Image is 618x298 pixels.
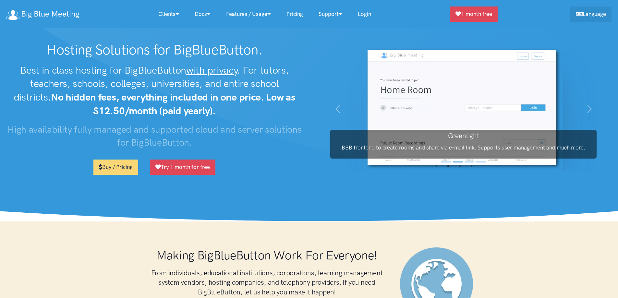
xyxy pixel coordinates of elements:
[6,7,79,21] a: Big Blue Meeting
[51,91,296,117] strong: No hidden fees, everything included in one price. Low as $12.50/month (paid yearly).
[570,6,612,22] a: Language
[93,160,138,175] a: Buy / Pricing
[6,10,19,20] img: logo
[279,7,311,21] a: Pricing
[330,143,597,152] p: BBB frontend to create rooms and share via e-mail link. Supports user management and much more.
[330,131,597,140] h3: Greenlight
[6,64,303,118] h2: Best in class hosting for BigBlueButton . For tutors, teachers, schools, colleges, universities, ...
[450,6,498,22] a: 1 month free
[187,7,218,21] a: Docs
[147,247,387,263] h1: Making BigBlueButton Work For Everyone!
[311,7,350,21] a: Support
[6,123,303,149] h3: High availability fully managed and supported cloud and server solutions for BigBlueButton.
[150,160,215,175] a: Try 1 month for free
[147,268,387,297] h3: From individuals, educational institutions, corporations, learning management system vendors, hos...
[151,7,187,21] a: Clients
[186,64,237,76] u: with privacy
[350,7,379,21] a: Login
[218,7,279,21] a: Features / Usage
[6,42,303,58] h1: Hosting Solutions for BigBlueButton.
